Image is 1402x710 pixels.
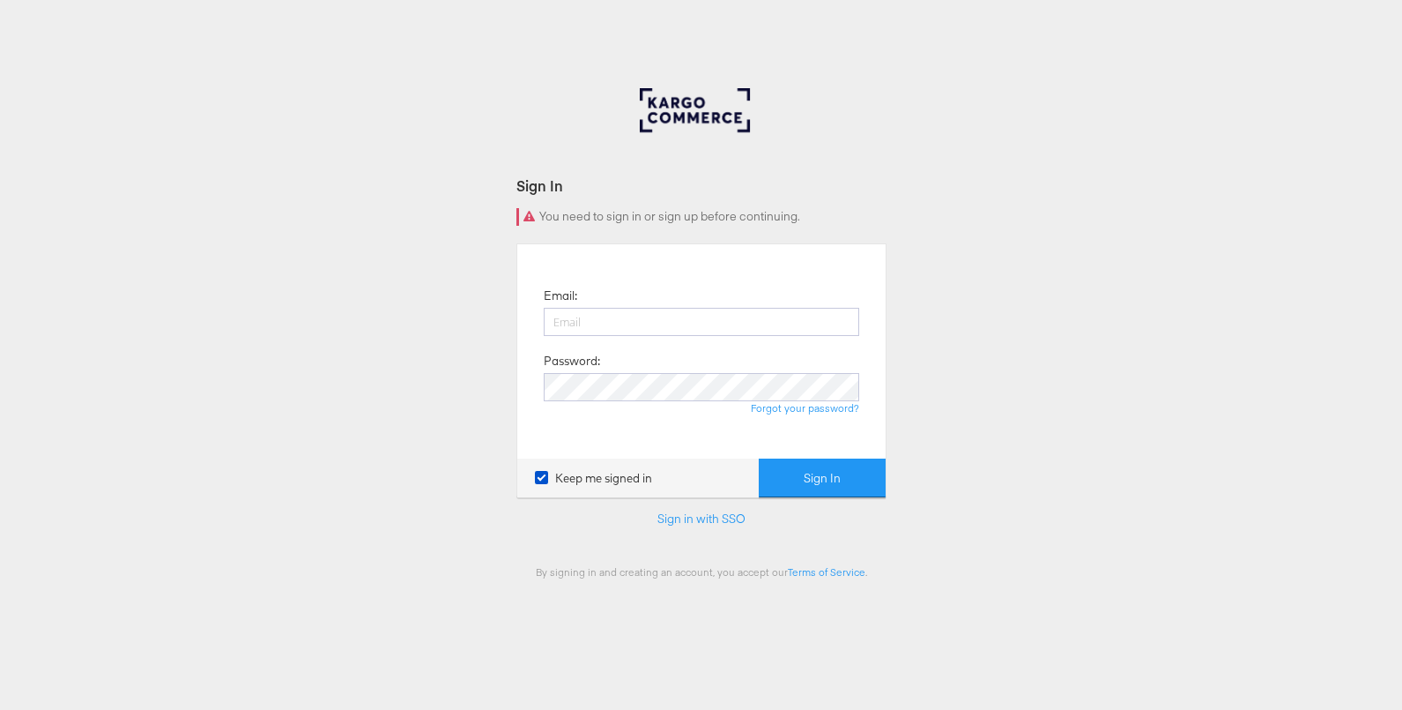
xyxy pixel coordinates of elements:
[516,208,886,226] div: You need to sign in or sign up before continuing.
[544,288,577,304] label: Email:
[535,470,652,487] label: Keep me signed in
[544,353,600,370] label: Password:
[788,565,865,579] a: Terms of Service
[516,565,886,579] div: By signing in and creating an account, you accept our .
[751,401,859,415] a: Forgot your password?
[544,308,859,336] input: Email
[516,176,886,196] div: Sign In
[759,459,886,498] button: Sign In
[657,511,746,527] a: Sign in with SSO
